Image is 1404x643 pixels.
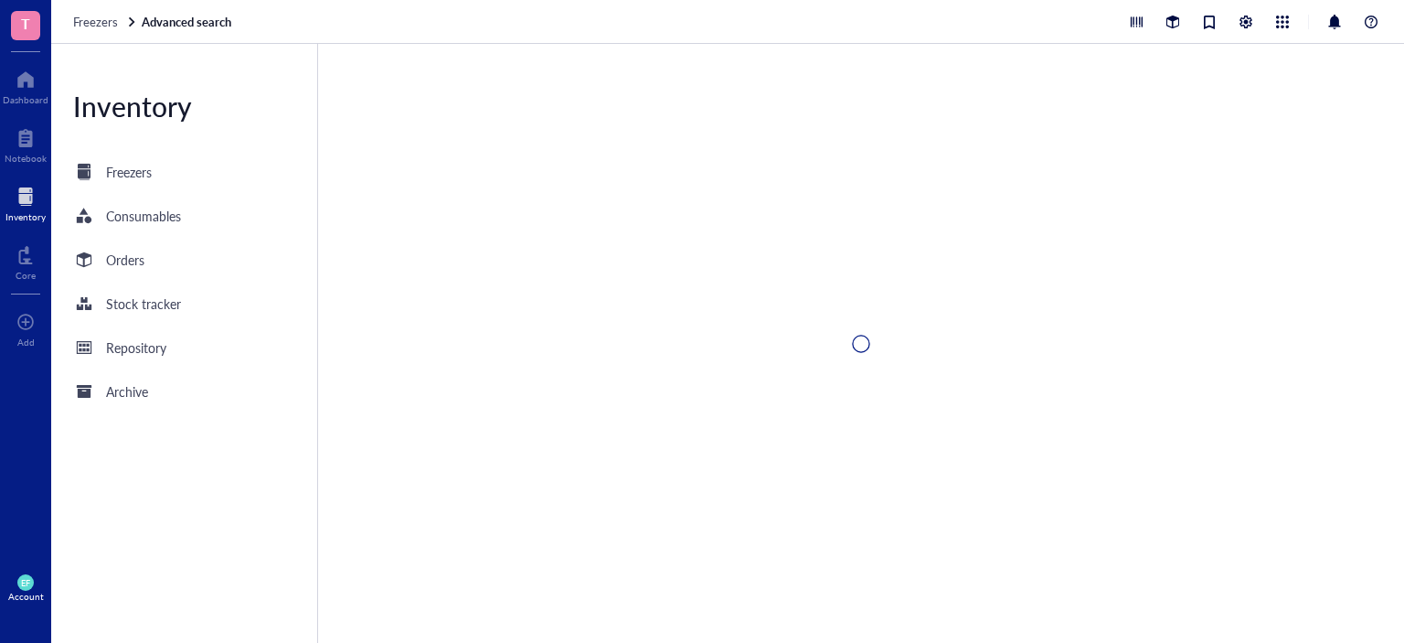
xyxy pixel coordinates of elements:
[5,153,47,164] div: Notebook
[51,241,317,278] a: Orders
[5,182,46,222] a: Inventory
[106,250,144,270] div: Orders
[142,14,235,30] a: Advanced search
[106,381,148,402] div: Archive
[8,591,44,602] div: Account
[106,294,181,314] div: Stock tracker
[17,337,35,348] div: Add
[21,12,30,35] span: T
[3,94,48,105] div: Dashboard
[51,285,317,322] a: Stock tracker
[16,241,36,281] a: Core
[106,338,166,358] div: Repository
[51,373,317,410] a: Archive
[3,65,48,105] a: Dashboard
[73,14,138,30] a: Freezers
[51,154,317,190] a: Freezers
[16,270,36,281] div: Core
[106,162,152,182] div: Freezers
[106,206,181,226] div: Consumables
[51,88,317,124] div: Inventory
[5,211,46,222] div: Inventory
[21,578,31,588] span: EF
[5,123,47,164] a: Notebook
[51,329,317,366] a: Repository
[73,13,118,30] span: Freezers
[51,198,317,234] a: Consumables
